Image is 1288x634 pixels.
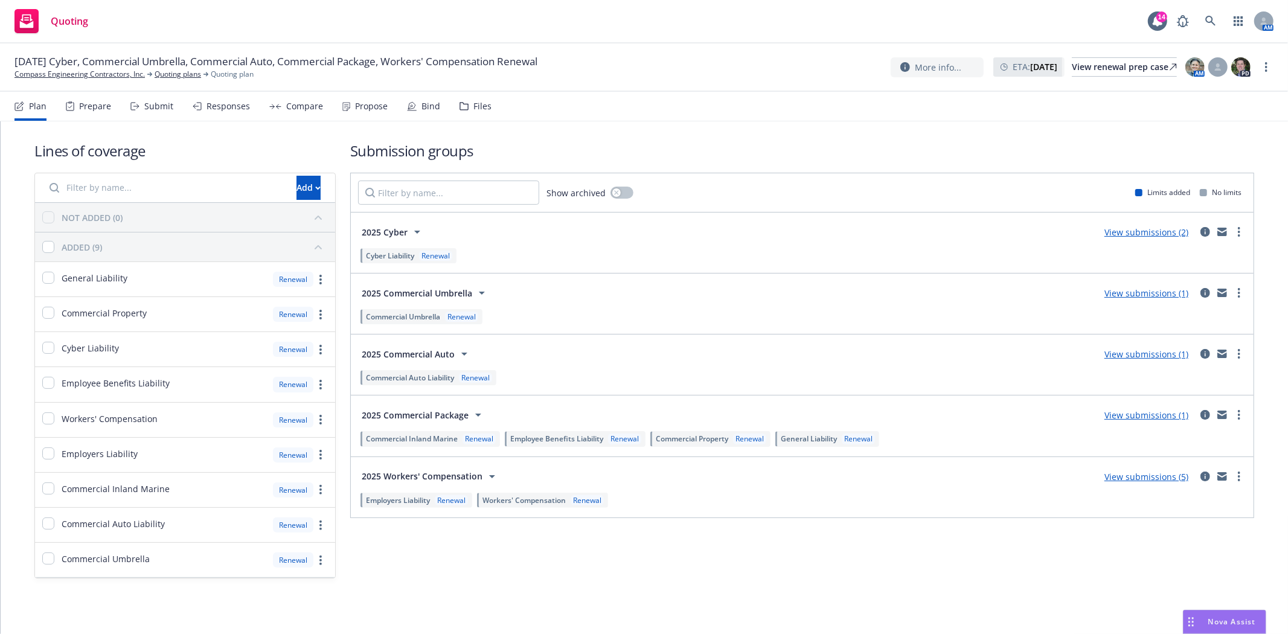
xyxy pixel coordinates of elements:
[286,101,323,111] div: Compare
[1030,61,1057,72] strong: [DATE]
[733,434,766,444] div: Renewal
[366,434,458,444] span: Commercial Inland Marine
[459,373,492,383] div: Renewal
[313,447,328,462] a: more
[313,377,328,392] a: more
[313,307,328,322] a: more
[1104,409,1188,421] a: View submissions (1)
[1135,187,1190,197] div: Limits added
[1198,286,1213,300] a: circleInformation
[435,495,468,505] div: Renewal
[891,57,984,77] button: More info...
[1232,469,1246,484] a: more
[350,141,1254,161] h1: Submission groups
[362,287,472,299] span: 2025 Commercial Umbrella
[1072,58,1177,76] div: View renewal prep case
[62,272,127,284] span: General Liability
[358,181,539,205] input: Filter by name...
[273,447,313,463] div: Renewal
[1183,610,1266,634] button: Nova Assist
[51,16,88,26] span: Quoting
[211,69,254,80] span: Quoting plan
[10,4,93,38] a: Quoting
[1185,57,1205,77] img: photo
[463,434,496,444] div: Renewal
[1104,348,1188,360] a: View submissions (1)
[155,69,201,80] a: Quoting plans
[358,281,493,305] button: 2025 Commercial Umbrella
[313,482,328,497] a: more
[296,176,321,199] div: Add
[62,342,119,354] span: Cyber Liability
[366,373,454,383] span: Commercial Auto Liability
[1208,616,1256,627] span: Nova Assist
[273,307,313,322] div: Renewal
[14,54,537,69] span: [DATE] Cyber, Commercial Umbrella, Commercial Auto, Commercial Package, Workers' Compensation Ren...
[362,226,408,239] span: 2025 Cyber
[1232,225,1246,239] a: more
[273,272,313,287] div: Renewal
[273,517,313,533] div: Renewal
[1231,57,1251,77] img: photo
[362,470,482,482] span: 2025 Workers' Compensation
[1232,286,1246,300] a: more
[313,342,328,357] a: more
[1104,471,1188,482] a: View submissions (5)
[62,237,328,257] button: ADDED (9)
[313,518,328,533] a: more
[358,403,489,427] button: 2025 Commercial Package
[273,342,313,357] div: Renewal
[1198,225,1213,239] a: circleInformation
[62,307,147,319] span: Commercial Property
[1215,286,1229,300] a: mail
[62,208,328,227] button: NOT ADDED (0)
[273,377,313,392] div: Renewal
[546,187,606,199] span: Show archived
[14,69,145,80] a: Compass Engineering Contractors, Inc.
[358,464,503,488] button: 2025 Workers' Compensation
[1156,11,1167,22] div: 14
[362,348,455,360] span: 2025 Commercial Auto
[313,553,328,568] a: more
[62,211,123,224] div: NOT ADDED (0)
[62,517,165,530] span: Commercial Auto Liability
[1215,408,1229,422] a: mail
[62,412,158,425] span: Workers' Compensation
[366,251,414,261] span: Cyber Liability
[42,176,289,200] input: Filter by name...
[571,495,604,505] div: Renewal
[62,482,170,495] span: Commercial Inland Marine
[421,101,440,111] div: Bind
[355,101,388,111] div: Propose
[273,412,313,427] div: Renewal
[419,251,452,261] div: Renewal
[1013,60,1057,73] span: ETA :
[1171,9,1195,33] a: Report a Bug
[79,101,111,111] div: Prepare
[362,409,469,421] span: 2025 Commercial Package
[473,101,492,111] div: Files
[1104,287,1188,299] a: View submissions (1)
[313,412,328,427] a: more
[358,220,428,244] button: 2025 Cyber
[1226,9,1251,33] a: Switch app
[366,312,440,322] span: Commercial Umbrella
[29,101,46,111] div: Plan
[608,434,641,444] div: Renewal
[781,434,837,444] span: General Liability
[1215,225,1229,239] a: mail
[366,495,430,505] span: Employers Liability
[482,495,566,505] span: Workers' Compensation
[273,552,313,568] div: Renewal
[1104,226,1188,238] a: View submissions (2)
[62,377,170,389] span: Employee Benefits Liability
[915,61,961,74] span: More info...
[1200,187,1242,197] div: No limits
[1259,60,1274,74] a: more
[1232,408,1246,422] a: more
[358,342,475,366] button: 2025 Commercial Auto
[1198,408,1213,422] a: circleInformation
[1232,347,1246,361] a: more
[1184,610,1199,633] div: Drag to move
[34,141,336,161] h1: Lines of coverage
